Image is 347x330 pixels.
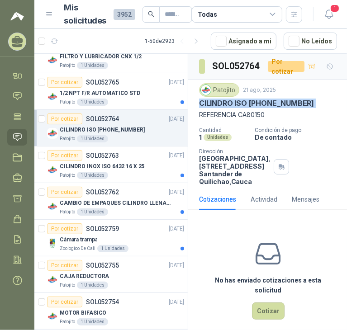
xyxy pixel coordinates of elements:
div: 1 Unidades [77,208,108,216]
p: 21 ago, 2025 [243,86,276,94]
div: Por cotizar [47,223,82,234]
p: CILINDRO ISO [PHONE_NUMBER] [60,126,145,134]
p: CILINDRO INOX ISO 6432 16 X 25 [60,162,144,171]
button: Asignado a mi [211,33,276,50]
a: Por cotizarSOL052762[DATE] Company LogoCAMBIO DE EMPAQUES CILINDRO LLENADORA MANUALNUALPatojito1 ... [34,183,188,220]
div: Todas [198,9,217,19]
a: Por cotizarSOL052755[DATE] Company LogoCAJA REDUCTORAPatojito1 Unidades [34,256,188,293]
img: Company Logo [47,238,58,249]
p: SOL052755 [86,262,119,269]
p: SOL052765 [86,79,119,85]
img: Company Logo [201,85,211,95]
img: Company Logo [47,55,58,66]
div: Por cotizar [47,113,82,124]
p: SOL052763 [86,152,119,159]
p: [DATE] [169,225,184,233]
p: Patojito [60,208,75,216]
a: Por cotizarSOL052765[DATE] Company Logo1/2 NPT F/R AUTOMATICO STDPatojito1 Unidades [34,73,188,110]
p: Cámara trampa [60,236,97,244]
a: Por cotizarSOL052763[DATE] Company LogoCILINDRO INOX ISO 6432 16 X 25Patojito1 Unidades [34,146,188,183]
a: Por cotizarSOL052759[DATE] Company LogoCámara trampaZoologico De Cali1 Unidades [34,220,188,256]
p: [DATE] [169,298,184,306]
div: Mensajes [292,194,319,204]
p: 1 [199,133,202,141]
p: [DATE] [169,115,184,123]
p: SOL052762 [86,189,119,195]
p: Patojito [60,99,75,106]
img: Company Logo [47,165,58,175]
div: Por cotizar [47,77,82,88]
div: 1 Unidades [77,62,108,69]
p: CAMBIO DE EMPAQUES CILINDRO LLENADORA MANUALNUAL [60,199,172,207]
button: Cotizar [252,302,285,320]
button: No Leídos [284,33,337,50]
div: Unidades [204,134,232,141]
p: REFERENCIA CA80150 [199,110,337,120]
div: 1 Unidades [77,318,108,325]
div: Por cotizar [268,61,304,72]
img: Company Logo [47,91,58,102]
p: Zoologico De Cali [60,245,95,252]
span: 1 [330,4,340,13]
p: [DATE] [169,261,184,270]
p: CILINDRO ISO [PHONE_NUMBER] [199,99,314,108]
p: MOTOR BIFASICO [60,309,106,317]
button: 1 [321,6,337,23]
p: SOL052764 [86,116,119,122]
h3: SOL052764 [212,59,261,73]
p: [DATE] [169,78,184,87]
p: Cantidad [199,127,247,133]
div: Cotizaciones [199,194,236,204]
h1: Mis solicitudes [64,1,107,28]
div: Patojito [199,83,239,97]
div: Por cotizar [47,260,82,271]
h3: No has enviado cotizaciones a esta solicitud [211,275,325,295]
p: Dirección [199,148,270,155]
img: Company Logo [47,311,58,322]
div: 1 Unidades [77,99,108,106]
p: SOL052759 [86,226,119,232]
p: CAJA REDUCTORA [60,272,109,281]
div: Por cotizar [47,150,82,161]
img: Company Logo [47,128,58,139]
p: SOL052754 [86,299,119,305]
a: Por cotizarSOL052754[DATE] Company LogoMOTOR BIFASICOPatojito1 Unidades [34,293,188,330]
p: Patojito [60,135,75,142]
p: Patojito [60,318,75,325]
div: 1 Unidades [77,135,108,142]
a: Por cotizarSOL052766[DATE] Company LogoFILTRO Y LUBRICADOR CNX 1/2Patojito1 Unidades [34,37,188,73]
div: Actividad [251,194,277,204]
img: Company Logo [47,201,58,212]
p: Patojito [60,172,75,179]
div: 1 Unidades [77,282,108,289]
span: search [148,11,154,17]
img: Company Logo [47,274,58,285]
p: Condición de pago [255,127,344,133]
span: 3952 [114,9,135,20]
div: 1 Unidades [77,172,108,179]
p: Patojito [60,62,75,69]
p: Patojito [60,282,75,289]
div: Por cotizar [47,187,82,198]
div: 1 - 50 de 2923 [145,34,204,48]
p: [DATE] [169,151,184,160]
p: FILTRO Y LUBRICADOR CNX 1/2 [60,52,142,61]
img: Logo peakr [10,11,24,22]
p: [GEOGRAPHIC_DATA], [STREET_ADDRESS] Santander de Quilichao , Cauca [199,155,270,185]
div: 1 Unidades [97,245,128,252]
p: 1/2 NPT F/R AUTOMATICO STD [60,89,140,98]
p: [DATE] [169,188,184,197]
p: De contado [255,133,344,141]
a: Por cotizarSOL052764[DATE] Company LogoCILINDRO ISO [PHONE_NUMBER]Patojito1 Unidades [34,110,188,146]
div: Por cotizar [47,297,82,307]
